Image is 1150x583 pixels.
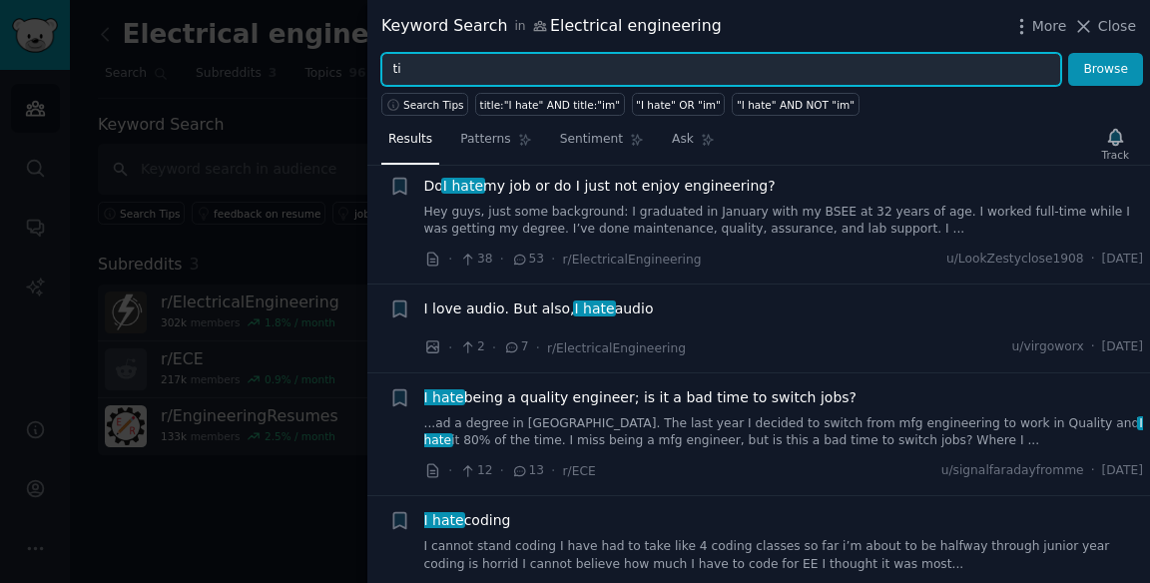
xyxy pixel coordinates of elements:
[424,298,654,319] span: I love audio. But also, audio
[551,249,555,270] span: ·
[424,538,1144,573] a: I cannot stand coding I have had to take like 4 coding classes so far i’m about to be halfway thr...
[1032,16,1067,37] span: More
[388,131,432,149] span: Results
[632,93,726,116] a: "I hate" OR "im"
[1012,338,1084,356] span: u/virgoworx
[403,98,464,112] span: Search Tips
[480,98,621,112] div: title:"I hate" AND title:"im"
[424,387,858,408] a: I hatebeing a quality engineer; is it a bad time to switch jobs?
[1073,16,1136,37] button: Close
[381,93,468,116] button: Search Tips
[500,249,504,270] span: ·
[1091,338,1095,356] span: ·
[424,176,776,197] a: DoI hatemy job or do I just not enjoy engineering?
[424,387,858,408] span: being a quality engineer; is it a bad time to switch jobs?
[1102,338,1143,356] span: [DATE]
[1068,53,1143,87] button: Browse
[381,53,1061,87] input: Try a keyword related to your business
[732,93,859,116] a: "I hate" AND NOT "im"
[424,204,1144,239] a: Hey guys, just some background: I graduated in January with my BSEE at 32 years of age. I worked ...
[636,98,721,112] div: "I hate" OR "im"
[1091,251,1095,269] span: ·
[573,300,617,316] span: I hate
[551,460,555,481] span: ·
[563,253,702,267] span: r/ElectricalEngineering
[424,510,511,531] span: coding
[500,460,504,481] span: ·
[422,389,466,405] span: I hate
[448,337,452,358] span: ·
[492,337,496,358] span: ·
[672,131,694,149] span: Ask
[511,462,544,480] span: 13
[424,510,511,531] a: I hatecoding
[448,249,452,270] span: ·
[1102,251,1143,269] span: [DATE]
[503,338,528,356] span: 7
[946,251,1084,269] span: u/LookZestyclose1908
[1098,16,1136,37] span: Close
[536,337,540,358] span: ·
[563,464,596,478] span: r/ECE
[560,131,623,149] span: Sentiment
[511,251,544,269] span: 53
[424,415,1144,450] a: ...ad a degree in [GEOGRAPHIC_DATA]. The last year I decided to switch from mfg engineering to wo...
[422,512,466,528] span: I hate
[1011,16,1067,37] button: More
[1091,462,1095,480] span: ·
[1102,462,1143,480] span: [DATE]
[424,298,654,319] a: I love audio. But also,I hateaudio
[737,98,855,112] div: "I hate" AND NOT "im"
[941,462,1084,480] span: u/signalfaradayfromme
[381,14,722,39] div: Keyword Search Electrical engineering
[448,460,452,481] span: ·
[459,462,492,480] span: 12
[665,124,722,165] a: Ask
[547,341,686,355] span: r/ElectricalEngineering
[459,338,484,356] span: 2
[459,251,492,269] span: 38
[424,176,776,197] span: Do my job or do I just not enjoy engineering?
[453,124,538,165] a: Patterns
[475,93,625,116] a: title:"I hate" AND title:"im"
[514,18,525,36] span: in
[441,178,485,194] span: I hate
[553,124,651,165] a: Sentiment
[381,124,439,165] a: Results
[460,131,510,149] span: Patterns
